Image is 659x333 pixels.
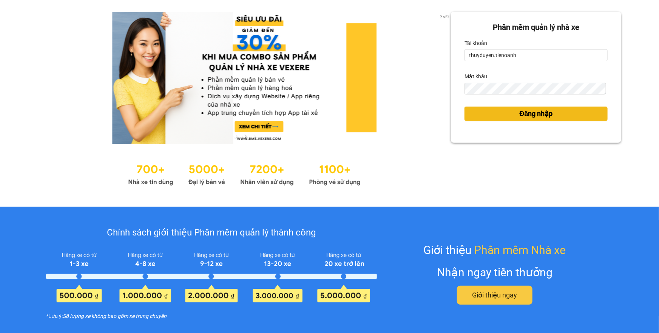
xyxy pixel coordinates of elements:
li: slide item 1 [234,135,237,138]
button: Giới thiệu ngay [457,286,532,305]
input: Mật khẩu [465,83,606,95]
div: Giới thiệu [424,241,566,259]
span: Đăng nhập [520,108,553,119]
input: Tài khoản [465,49,608,61]
button: next slide / item [440,12,451,144]
img: Statistics.png [128,159,361,188]
button: previous slide / item [38,12,48,144]
label: Tài khoản [465,37,487,49]
li: slide item 3 [252,135,255,138]
p: 2 of 3 [438,12,451,22]
i: Số lượng xe không bao gồm xe trung chuyển [63,312,167,320]
label: Mật khẩu [465,70,487,82]
div: Chính sách giới thiệu Phần mềm quản lý thành công [46,226,377,240]
span: Phần mềm Nhà xe [474,241,566,259]
span: Giới thiệu ngay [472,290,517,300]
div: Phần mềm quản lý nhà xe [465,22,608,33]
img: policy-intruduce-detail.png [46,249,377,302]
div: Nhận ngay tiền thưởng [437,263,553,281]
button: Đăng nhập [465,107,608,121]
li: slide item 2 [243,135,246,138]
div: *Lưu ý: [46,312,377,320]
